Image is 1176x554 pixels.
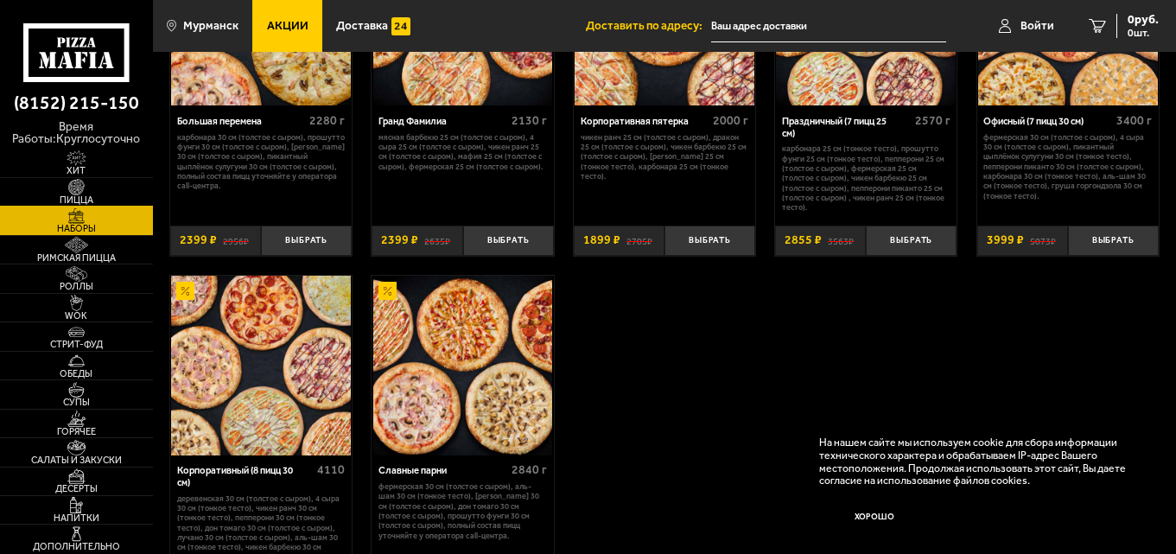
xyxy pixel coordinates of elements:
div: Корпоративная пятерка [581,116,709,128]
s: 5073 ₽ [1030,234,1056,246]
div: Славные парни [378,465,507,477]
span: 2855 ₽ [785,234,822,246]
s: 3563 ₽ [828,234,854,246]
button: Выбрать [261,226,352,256]
button: Выбрать [463,226,554,256]
p: Карбонара 30 см (толстое с сыром), Прошутто Фунги 30 см (толстое с сыром), [PERSON_NAME] 30 см (т... [177,132,346,191]
span: 0 шт. [1128,28,1159,38]
p: Фермерская 30 см (толстое с сыром), Аль-Шам 30 см (тонкое тесто), [PERSON_NAME] 30 см (толстое с ... [378,481,547,540]
s: 2956 ₽ [223,234,249,246]
span: 1899 ₽ [583,234,620,246]
p: Чикен Ранч 25 см (толстое с сыром), Дракон 25 см (толстое с сыром), Чикен Барбекю 25 см (толстое ... [581,132,749,181]
span: 2399 ₽ [180,234,217,246]
button: Хорошо [819,500,930,537]
span: 4110 [317,462,345,477]
input: Ваш адрес доставки [711,10,946,42]
button: Выбрать [664,226,755,256]
span: Доставить по адресу: [586,20,711,32]
div: Большая перемена [177,116,306,128]
span: Войти [1020,20,1054,32]
span: 3400 г [1116,113,1152,128]
s: 2705 ₽ [626,234,652,246]
p: На нашем сайте мы используем cookie для сбора информации технического характера и обрабатываем IP... [819,436,1137,487]
span: 3999 ₽ [987,234,1024,246]
span: 2000 г [713,113,748,128]
span: 0 руб. [1128,14,1159,26]
span: 2840 г [512,462,547,477]
span: 2130 г [512,113,547,128]
span: 2570 г [915,113,950,128]
p: Фермерская 30 см (толстое с сыром), 4 сыра 30 см (толстое с сыром), Пикантный цыплёнок сулугуни 3... [983,132,1152,201]
button: Выбрать [1068,226,1159,256]
span: Акции [267,20,308,32]
img: Акционный [378,282,397,300]
div: Гранд Фамилиа [378,116,507,128]
span: 2280 г [309,113,345,128]
img: Акционный [176,282,194,300]
button: Выбрать [866,226,957,256]
img: Корпоративный (8 пицц 30 см) [171,276,351,455]
span: 2399 ₽ [381,234,418,246]
a: АкционныйКорпоративный (8 пицц 30 см) [170,276,352,455]
s: 2635 ₽ [424,234,450,246]
img: Славные парни [373,276,553,455]
img: 15daf4d41897b9f0e9f617042186c801.svg [391,17,410,35]
div: Корпоративный (8 пицц 30 см) [177,465,314,488]
span: Доставка [336,20,388,32]
p: Мясная Барбекю 25 см (толстое с сыром), 4 сыра 25 см (толстое с сыром), Чикен Ранч 25 см (толстое... [378,132,547,171]
div: Офисный (7 пицц 30 см) [983,116,1112,128]
div: Праздничный (7 пицц 25 см) [782,116,911,139]
a: АкционныйСлавные парни [372,276,553,455]
p: Карбонара 25 см (тонкое тесто), Прошутто Фунги 25 см (тонкое тесто), Пепперони 25 см (толстое с с... [782,143,950,212]
span: Мурманск [183,20,238,32]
